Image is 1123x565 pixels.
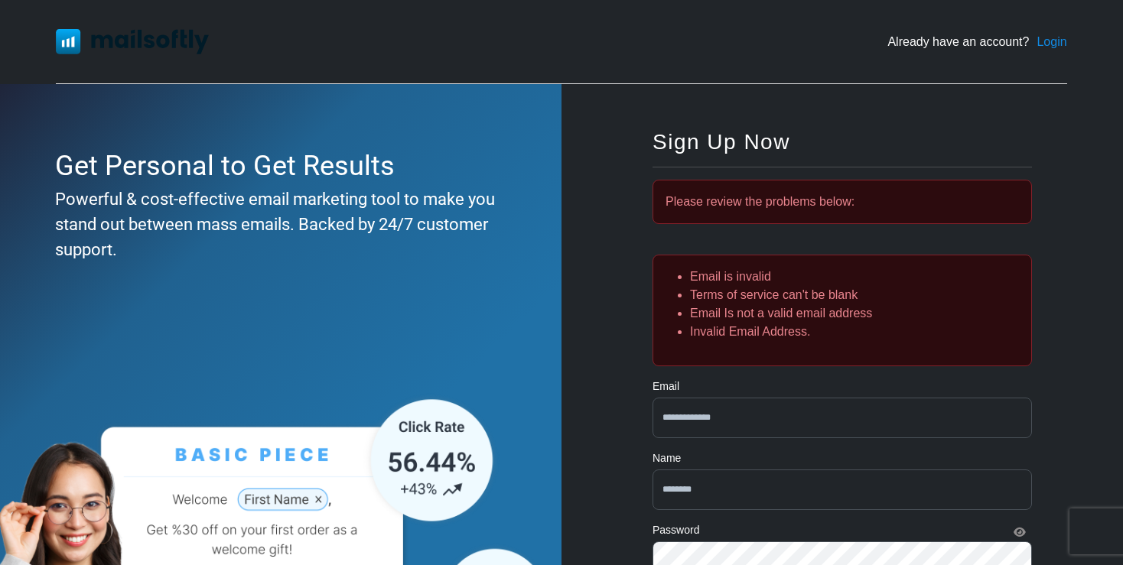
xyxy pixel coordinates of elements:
[1014,527,1026,537] i: Show Password
[690,304,1019,323] li: Email Is not a valid email address
[653,130,790,154] span: Sign Up Now
[55,187,498,262] div: Powerful & cost-effective email marketing tool to make you stand out between mass emails. Backed ...
[1037,33,1066,51] a: Login
[887,33,1066,51] div: Already have an account?
[690,323,1019,341] li: Invalid Email Address.
[55,145,498,187] div: Get Personal to Get Results
[653,522,699,538] label: Password
[653,450,681,466] label: Name
[690,268,1019,286] li: Email is invalid
[690,286,1019,304] li: Terms of service can't be blank
[653,378,679,395] label: Email
[56,29,209,54] img: Mailsoftly
[653,180,1032,224] div: Please review the problems below:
